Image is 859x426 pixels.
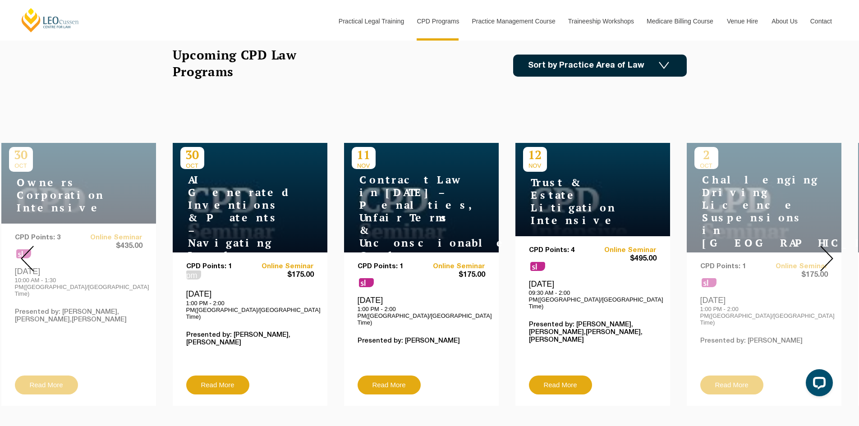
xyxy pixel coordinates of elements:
[523,147,547,162] p: 12
[180,174,293,275] h4: AI Generated Inventions & Patents – Navigating Legal Uncertainty
[186,263,250,270] p: CPD Points: 1
[799,366,836,403] iframe: LiveChat chat widget
[173,46,319,80] h2: Upcoming CPD Law Programs
[352,174,464,262] h4: Contract Law in [DATE] – Penalties, Unfair Terms & Unconscionable Conduct
[561,2,640,41] a: Traineeship Workshops
[358,306,485,326] p: 1:00 PM - 2:00 PM([GEOGRAPHIC_DATA]/[GEOGRAPHIC_DATA] Time)
[359,278,374,287] span: sl
[513,55,687,77] a: Sort by Practice Area of Law
[352,162,376,169] span: NOV
[720,2,765,41] a: Venue Hire
[21,246,34,271] img: Prev
[352,147,376,162] p: 11
[186,376,249,394] a: Read More
[186,300,314,320] p: 1:00 PM - 2:00 PM([GEOGRAPHIC_DATA]/[GEOGRAPHIC_DATA] Time)
[186,270,201,279] span: pm
[804,2,839,41] a: Contact
[529,247,593,254] p: CPD Points: 4
[180,162,204,169] span: OCT
[593,247,657,254] a: Online Seminar
[530,262,545,271] span: sl
[410,2,465,41] a: CPD Programs
[465,2,561,41] a: Practice Management Course
[523,162,547,169] span: NOV
[250,263,314,270] a: Online Seminar
[358,376,421,394] a: Read More
[186,289,314,320] div: [DATE]
[186,331,314,347] p: Presented by: [PERSON_NAME],[PERSON_NAME]
[820,246,833,271] img: Next
[640,2,720,41] a: Medicare Billing Course
[180,147,204,162] p: 30
[421,270,485,280] span: $175.00
[529,321,657,344] p: Presented by: [PERSON_NAME],[PERSON_NAME],[PERSON_NAME],[PERSON_NAME]
[20,7,80,33] a: [PERSON_NAME] Centre for Law
[593,254,657,264] span: $495.00
[358,337,485,345] p: Presented by: [PERSON_NAME]
[358,263,422,270] p: CPD Points: 1
[659,62,669,69] img: Icon
[332,2,410,41] a: Practical Legal Training
[358,295,485,326] div: [DATE]
[529,376,592,394] a: Read More
[421,263,485,270] a: Online Seminar
[529,279,657,310] div: [DATE]
[250,270,314,280] span: $175.00
[529,289,657,310] p: 09:30 AM - 2:00 PM([GEOGRAPHIC_DATA]/[GEOGRAPHIC_DATA] Time)
[765,2,804,41] a: About Us
[523,176,636,227] h4: Trust & Estate Litigation Intensive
